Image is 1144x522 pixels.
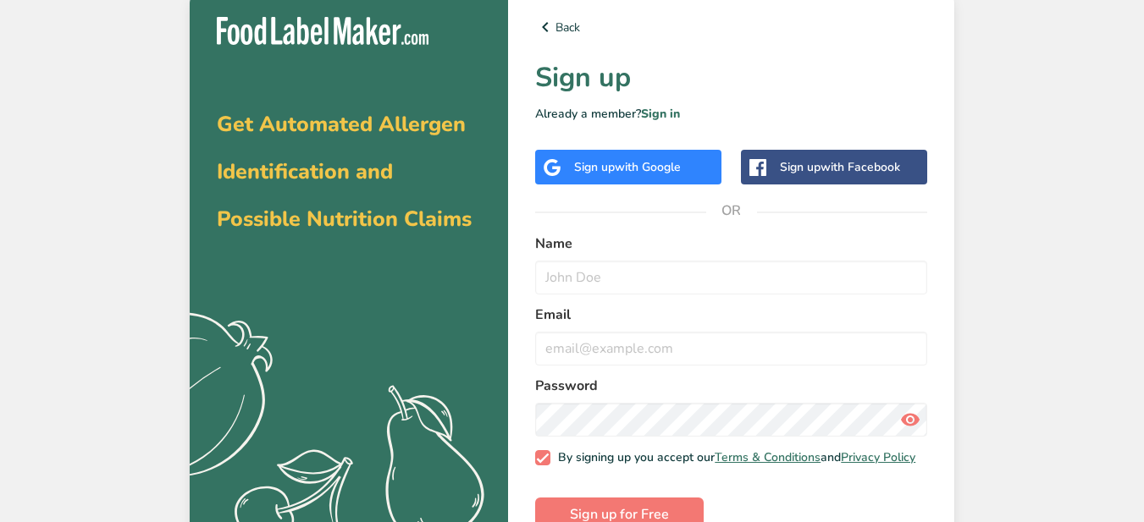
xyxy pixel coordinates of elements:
label: Password [535,376,927,396]
h1: Sign up [535,58,927,98]
span: Get Automated Allergen Identification and Possible Nutrition Claims [217,110,472,234]
input: John Doe [535,261,927,294]
div: Sign up [574,158,681,176]
a: Terms & Conditions [715,449,821,465]
label: Name [535,234,927,254]
img: Food Label Maker [217,17,428,45]
label: Email [535,305,927,325]
span: with Facebook [821,159,900,175]
input: email@example.com [535,332,927,365]
div: Sign up [780,158,900,176]
a: Back [535,17,927,37]
a: Sign in [641,106,680,122]
span: OR [706,185,757,236]
a: Privacy Policy [841,449,915,465]
span: By signing up you accept our and [550,450,916,465]
span: with Google [615,159,681,175]
p: Already a member? [535,105,927,123]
